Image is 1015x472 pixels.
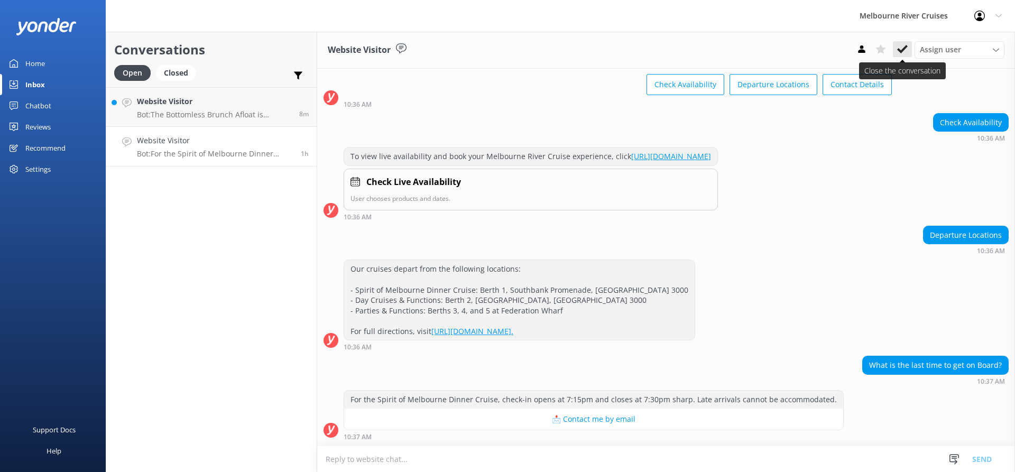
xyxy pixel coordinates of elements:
strong: 10:36 AM [344,344,372,350]
h3: Website Visitor [328,43,391,57]
div: Support Docs [33,419,76,440]
h4: Check Live Availability [366,175,461,189]
div: Our cruises depart from the following locations: - Spirit of Melbourne Dinner Cruise: Berth 1, So... [344,260,695,340]
a: [URL][DOMAIN_NAME] [631,151,711,161]
div: For the Spirit of Melbourne Dinner Cruise, check-in opens at 7:15pm and closes at 7:30pm sharp. L... [344,391,843,409]
div: Settings [25,159,51,180]
div: Chatbot [25,95,51,116]
strong: 10:36 AM [344,101,372,108]
span: Aug 27 2025 11:35am (UTC +10:00) Australia/Sydney [299,109,309,118]
div: Help [47,440,61,461]
button: Check Availability [647,74,724,95]
a: Closed [156,67,201,78]
span: Assign user [920,44,961,55]
a: [URL][DOMAIN_NAME]. [431,326,513,336]
button: Contact Details [823,74,892,95]
div: Aug 27 2025 10:37am (UTC +10:00) Australia/Sydney [344,433,844,440]
div: Departure Locations [924,226,1008,244]
div: Closed [156,65,196,81]
a: Website VisitorBot:For the Spirit of Melbourne Dinner Cruise, check-in opens at 7:15pm and closes... [106,127,317,166]
button: 📩 Contact me by email [344,409,843,430]
div: To view live availability and book your Melbourne River Cruise experience, click [344,147,717,165]
span: Aug 27 2025 10:37am (UTC +10:00) Australia/Sydney [301,149,309,158]
img: yonder-white-logo.png [16,18,77,35]
a: Website VisitorBot:The Bottomless Brunch Afloat is designed as an adult-focused experience, and t... [106,87,317,127]
strong: 10:36 AM [977,248,1005,254]
div: Assign User [915,41,1004,58]
div: Check Availability [934,114,1008,132]
div: Open [114,65,151,81]
p: Bot: The Bottomless Brunch Afloat is designed as an adult-focused experience, and there is no chi... [137,110,291,119]
div: Aug 27 2025 10:36am (UTC +10:00) Australia/Sydney [933,134,1009,142]
div: Reviews [25,116,51,137]
div: Aug 27 2025 10:36am (UTC +10:00) Australia/Sydney [923,247,1009,254]
div: Aug 27 2025 10:36am (UTC +10:00) Australia/Sydney [344,343,695,350]
div: Inbox [25,74,45,95]
button: Departure Locations [730,74,817,95]
h4: Website Visitor [137,96,291,107]
p: Bot: For the Spirit of Melbourne Dinner Cruise, check-in opens at 7:15pm and closes at 7:30pm sha... [137,149,293,159]
h4: Website Visitor [137,135,293,146]
a: Open [114,67,156,78]
strong: 10:37 AM [344,434,372,440]
strong: 10:37 AM [977,378,1005,385]
div: Aug 27 2025 10:36am (UTC +10:00) Australia/Sydney [344,100,892,108]
p: User chooses products and dates. [350,193,711,203]
strong: 10:36 AM [977,135,1005,142]
div: Recommend [25,137,66,159]
strong: 10:36 AM [344,214,372,220]
div: Aug 27 2025 10:37am (UTC +10:00) Australia/Sydney [862,377,1009,385]
div: Aug 27 2025 10:36am (UTC +10:00) Australia/Sydney [344,213,718,220]
div: What is the last time to get on Board? [863,356,1008,374]
h2: Conversations [114,40,309,60]
div: Home [25,53,45,74]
